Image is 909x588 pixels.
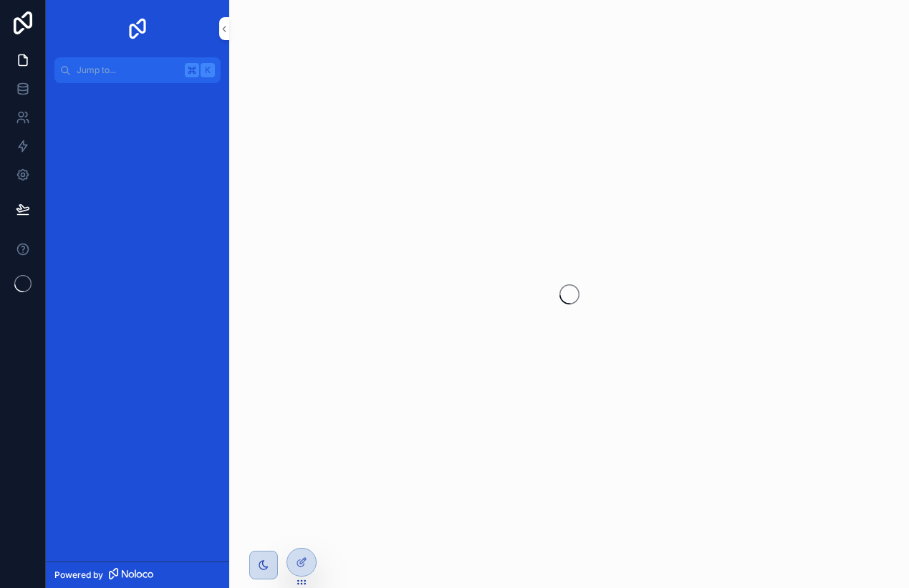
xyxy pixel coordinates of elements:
[77,64,179,76] span: Jump to...
[54,569,103,581] span: Powered by
[46,562,229,588] a: Powered by
[202,64,213,76] span: K
[54,57,221,83] button: Jump to...K
[126,17,149,40] img: App logo
[46,83,229,109] div: scrollable content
